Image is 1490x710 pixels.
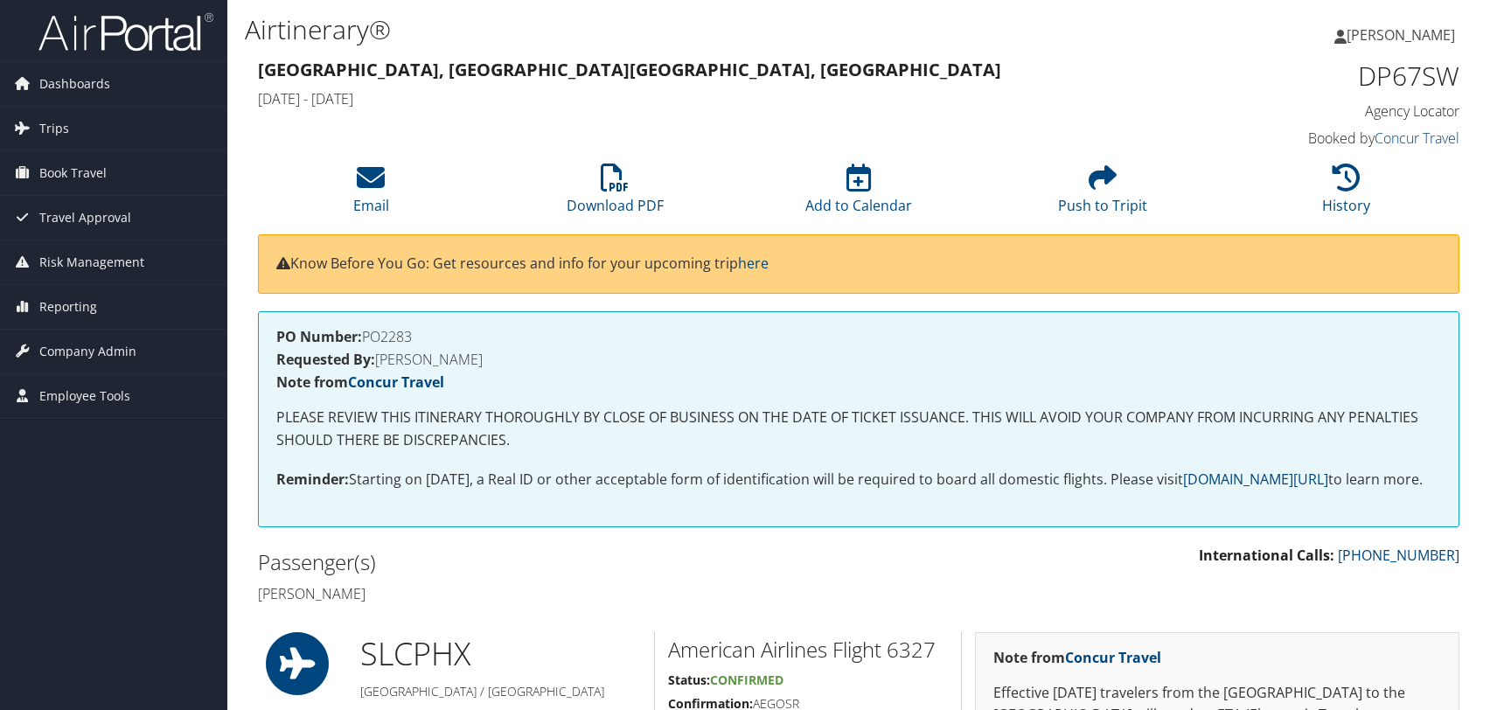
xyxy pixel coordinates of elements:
h2: Passenger(s) [258,547,846,577]
strong: International Calls: [1199,546,1334,565]
span: Employee Tools [39,374,130,418]
img: airportal-logo.png [38,11,213,52]
span: Company Admin [39,330,136,373]
h1: DP67SW [1179,58,1459,94]
span: Book Travel [39,151,107,195]
p: Know Before You Go: Get resources and info for your upcoming trip [276,253,1441,275]
h1: SLC PHX [360,632,641,676]
a: [PERSON_NAME] [1334,9,1473,61]
a: Download PDF [567,173,664,215]
h4: [PERSON_NAME] [258,584,846,603]
h4: [DATE] - [DATE] [258,89,1152,108]
p: Starting on [DATE], a Real ID or other acceptable form of identification will be required to boar... [276,469,1441,491]
a: Push to Tripit [1058,173,1147,215]
span: Risk Management [39,240,144,284]
a: Concur Travel [1375,129,1459,148]
span: Reporting [39,285,97,329]
h1: Airtinerary® [245,11,1063,48]
a: [PHONE_NUMBER] [1338,546,1459,565]
a: Add to Calendar [805,173,912,215]
strong: Note from [276,372,444,392]
span: Travel Approval [39,196,131,240]
a: History [1322,173,1370,215]
h2: American Airlines Flight 6327 [668,635,948,665]
span: Dashboards [39,62,110,106]
span: [PERSON_NAME] [1347,25,1455,45]
span: Trips [39,107,69,150]
h4: [PERSON_NAME] [276,352,1441,366]
strong: Requested By: [276,350,375,369]
strong: Status: [668,672,710,688]
strong: Note from [993,648,1161,667]
strong: Reminder: [276,470,349,489]
h4: Agency Locator [1179,101,1459,121]
a: Email [353,173,389,215]
strong: [GEOGRAPHIC_DATA], [GEOGRAPHIC_DATA] [GEOGRAPHIC_DATA], [GEOGRAPHIC_DATA] [258,58,1001,81]
h4: Booked by [1179,129,1459,148]
a: Concur Travel [348,372,444,392]
a: [DOMAIN_NAME][URL] [1183,470,1328,489]
a: Concur Travel [1065,648,1161,667]
p: PLEASE REVIEW THIS ITINERARY THOROUGHLY BY CLOSE OF BUSINESS ON THE DATE OF TICKET ISSUANCE. THIS... [276,407,1441,451]
a: here [738,254,769,273]
strong: PO Number: [276,327,362,346]
h5: [GEOGRAPHIC_DATA] / [GEOGRAPHIC_DATA] [360,683,641,700]
h4: PO2283 [276,330,1441,344]
span: Confirmed [710,672,783,688]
